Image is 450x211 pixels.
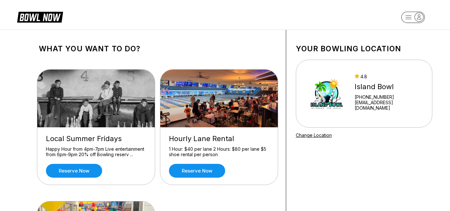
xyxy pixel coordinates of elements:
[355,74,423,79] div: 4.8
[46,146,146,157] div: Happy Hour from 4pm-7pm Live entertainment from 6pm-9pm 20% off Bowling reserv ...
[169,134,269,143] div: Hourly Lane Rental
[169,164,225,178] a: Reserve now
[304,70,349,118] img: Island Bowl
[46,164,102,178] a: Reserve now
[37,70,155,127] img: Local Summer Fridays
[296,44,432,53] h1: Your bowling location
[160,70,278,127] img: Hourly Lane Rental
[355,100,423,111] a: [EMAIL_ADDRESS][DOMAIN_NAME]
[296,132,332,138] a: Change Location
[39,44,276,53] h1: What you want to do?
[46,134,146,143] div: Local Summer Fridays
[355,82,423,91] div: Island Bowl
[169,146,269,157] div: 1 Hour: $40 per lane 2 Hours: $80 per lane $5 shoe rental per person
[355,94,423,100] div: [PHONE_NUMBER]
